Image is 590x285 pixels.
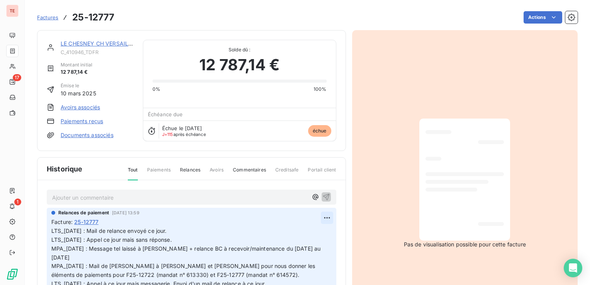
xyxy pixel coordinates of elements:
[47,164,83,174] span: Historique
[37,14,58,20] span: Factures
[61,40,138,47] a: LE CHESNEY CH VERSAILLES
[14,198,21,205] span: 1
[564,259,582,277] div: Open Intercom Messenger
[233,166,266,180] span: Commentaires
[180,166,200,180] span: Relances
[148,111,183,117] span: Échéance due
[308,166,336,180] span: Portail client
[162,132,206,137] span: après échéance
[72,10,114,24] h3: 25-12777
[61,61,92,68] span: Montant initial
[308,125,331,137] span: échue
[524,11,562,24] button: Actions
[210,166,224,180] span: Avoirs
[37,14,58,21] a: Factures
[162,125,202,131] span: Échue le [DATE]
[61,103,100,111] a: Avoirs associés
[61,68,92,76] span: 12 787,14 €
[275,166,299,180] span: Creditsafe
[61,117,103,125] a: Paiements reçus
[13,74,21,81] span: 17
[199,53,280,76] span: 12 787,14 €
[74,218,98,226] span: 25-12777
[404,241,526,248] span: Pas de visualisation possible pour cette facture
[6,268,19,280] img: Logo LeanPay
[58,209,109,216] span: Relances de paiement
[153,46,327,53] span: Solde dû :
[153,86,160,93] span: 0%
[6,5,19,17] div: TE
[6,76,18,88] a: 17
[61,49,134,55] span: C_410946_TDFR
[61,89,96,97] span: 10 mars 2025
[61,131,114,139] a: Documents associés
[162,132,173,137] span: J+115
[128,166,138,180] span: Tout
[314,86,327,93] span: 100%
[147,166,171,180] span: Paiements
[61,82,96,89] span: Émise le
[112,210,139,215] span: [DATE] 13:59
[51,218,73,226] span: Facture :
